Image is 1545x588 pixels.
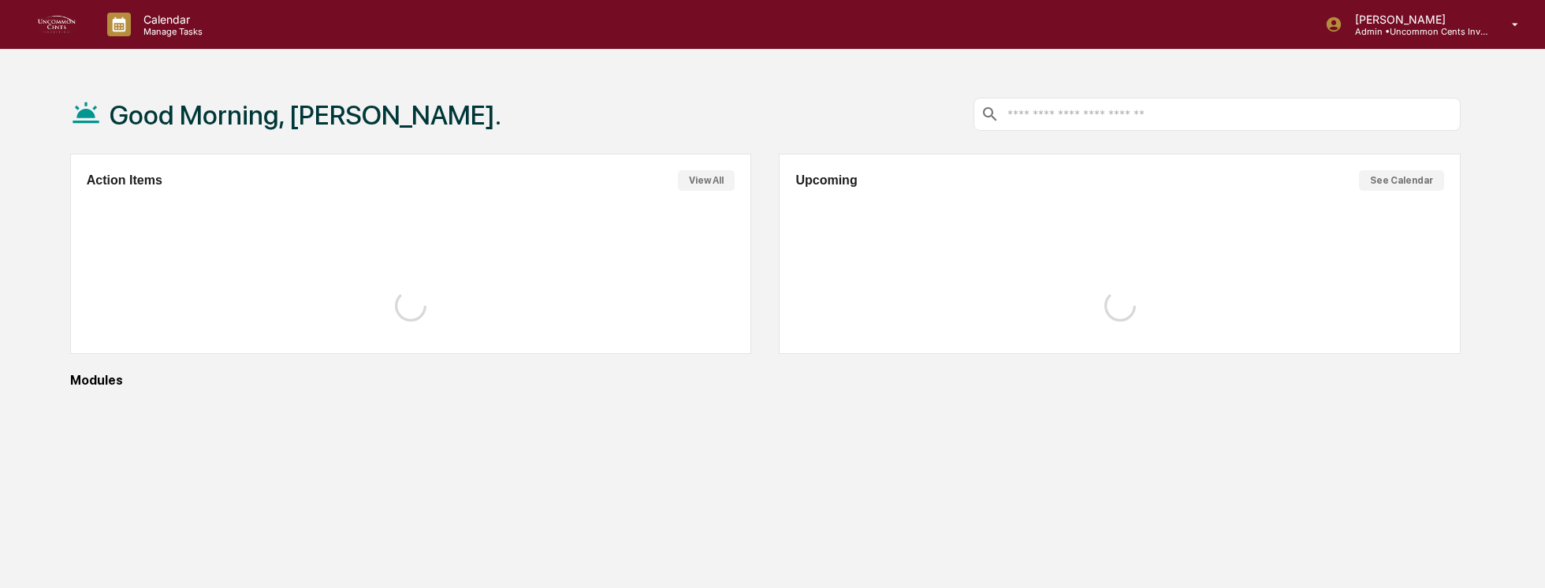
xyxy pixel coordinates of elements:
[1342,26,1489,37] p: Admin • Uncommon Cents Investing
[131,26,210,37] p: Manage Tasks
[38,15,76,34] img: logo
[70,373,1461,388] div: Modules
[1342,13,1489,26] p: [PERSON_NAME]
[110,99,501,131] h1: Good Morning, [PERSON_NAME].
[678,170,735,191] button: View All
[131,13,210,26] p: Calendar
[87,173,162,188] h2: Action Items
[1359,170,1444,191] button: See Calendar
[795,173,857,188] h2: Upcoming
